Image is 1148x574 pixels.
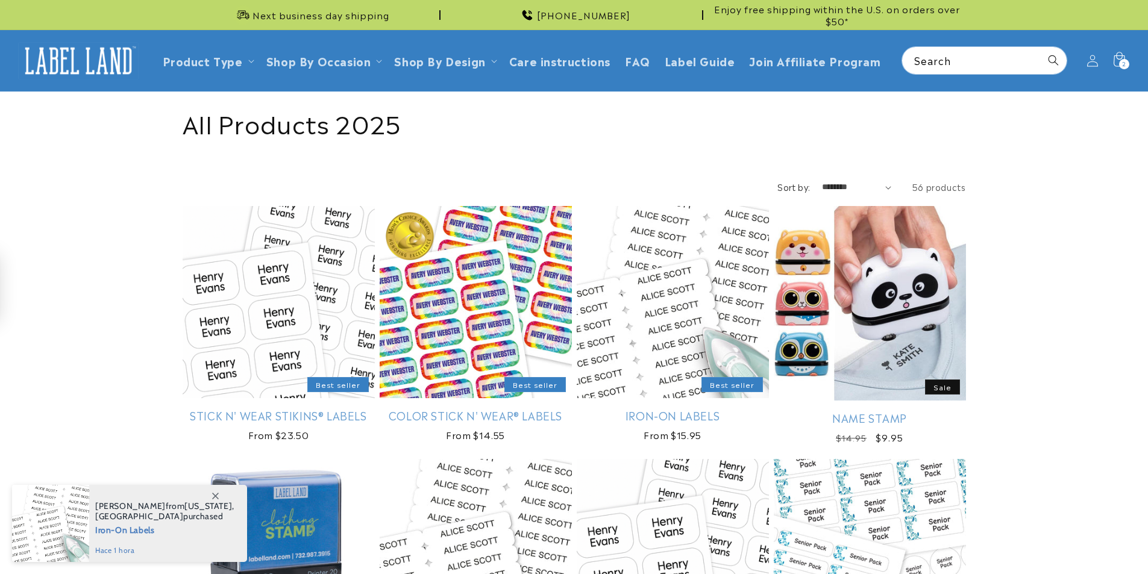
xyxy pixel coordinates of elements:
[183,107,966,138] h1: All Products 2025
[252,9,389,21] span: Next business day shipping
[18,42,139,80] img: Label Land
[95,511,183,522] span: [GEOGRAPHIC_DATA]
[95,545,234,556] span: hace 1 hora
[742,46,888,75] a: Join Affiliate Program
[665,54,735,67] span: Label Guide
[777,181,810,193] label: Sort by:
[577,408,769,422] a: Iron-On Labels
[266,54,371,67] span: Shop By Occasion
[625,54,650,67] span: FAQ
[749,54,880,67] span: Join Affiliate Program
[509,54,610,67] span: Care instructions
[502,46,618,75] a: Care instructions
[95,501,166,511] span: [PERSON_NAME]
[537,9,630,21] span: [PHONE_NUMBER]
[155,46,259,75] summary: Product Type
[1040,47,1067,73] button: Search
[387,46,501,75] summary: Shop By Design
[95,501,234,522] span: from , purchased
[1122,59,1126,69] span: 2
[183,408,375,422] a: Stick N' Wear Stikins® Labels
[259,46,387,75] summary: Shop By Occasion
[618,46,657,75] a: FAQ
[14,37,143,84] a: Label Land
[708,3,966,27] span: Enjoy free shipping within the U.S. on orders over $50*
[95,522,234,537] span: Iron-On Labels
[774,411,966,425] a: Name Stamp
[184,501,232,511] span: [US_STATE]
[380,408,572,422] a: Color Stick N' Wear® Labels
[394,52,485,69] a: Shop By Design
[163,52,243,69] a: Product Type
[657,46,742,75] a: Label Guide
[912,181,966,193] span: 56 products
